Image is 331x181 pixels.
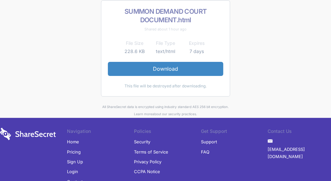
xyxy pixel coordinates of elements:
h2: SUMMON DEMAND COURT DOCUMENT.html [108,7,223,24]
a: Support [201,137,217,147]
a: Security [134,137,150,147]
a: Pricing [67,147,81,157]
a: Privacy Policy [134,157,161,167]
a: Terms of Service [134,147,168,157]
div: Shared about 1 hour ago [108,26,223,33]
a: Sign Up [67,157,83,167]
a: CCPA Notice [134,167,160,176]
a: Login [67,167,78,176]
th: File Size [119,39,150,47]
a: Download [108,62,223,76]
div: All ShareSecret data is encrypted using industry standard AES 256 bit encryption. about our secur... [40,103,291,118]
li: Navigation [67,128,134,137]
td: text/html [150,47,181,55]
a: Learn more [134,112,152,116]
iframe: Drift Widget Chat Controller [298,148,323,173]
td: 7 days [181,47,212,55]
li: Get Support [201,128,268,137]
a: Home [67,137,79,147]
div: This file will be destroyed after downloading. [108,82,223,90]
th: Expires [181,39,212,47]
li: Policies [134,128,201,137]
th: File Type [150,39,181,47]
a: FAQ [201,147,209,157]
td: 228.6 KB [119,47,150,55]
